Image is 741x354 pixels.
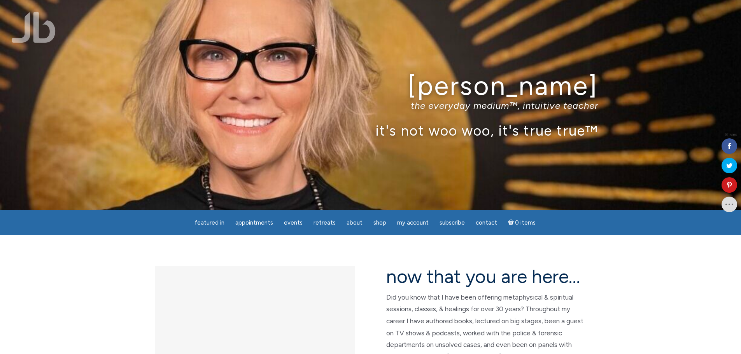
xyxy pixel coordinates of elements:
[386,266,587,287] h2: now that you are here…
[373,219,386,226] span: Shop
[314,219,336,226] span: Retreats
[347,219,363,226] span: About
[279,215,307,230] a: Events
[12,12,56,43] img: Jamie Butler. The Everyday Medium
[190,215,229,230] a: featured in
[503,214,541,230] a: Cart0 items
[143,122,598,139] p: it's not woo woo, it's true true™
[309,215,340,230] a: Retreats
[725,133,737,137] span: Shares
[342,215,367,230] a: About
[397,219,429,226] span: My Account
[471,215,502,230] a: Contact
[508,219,515,226] i: Cart
[143,71,598,100] h1: [PERSON_NAME]
[284,219,303,226] span: Events
[235,219,273,226] span: Appointments
[476,219,497,226] span: Contact
[369,215,391,230] a: Shop
[194,219,224,226] span: featured in
[231,215,278,230] a: Appointments
[143,100,598,111] p: the everyday medium™, intuitive teacher
[515,220,536,226] span: 0 items
[440,219,465,226] span: Subscribe
[435,215,469,230] a: Subscribe
[392,215,433,230] a: My Account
